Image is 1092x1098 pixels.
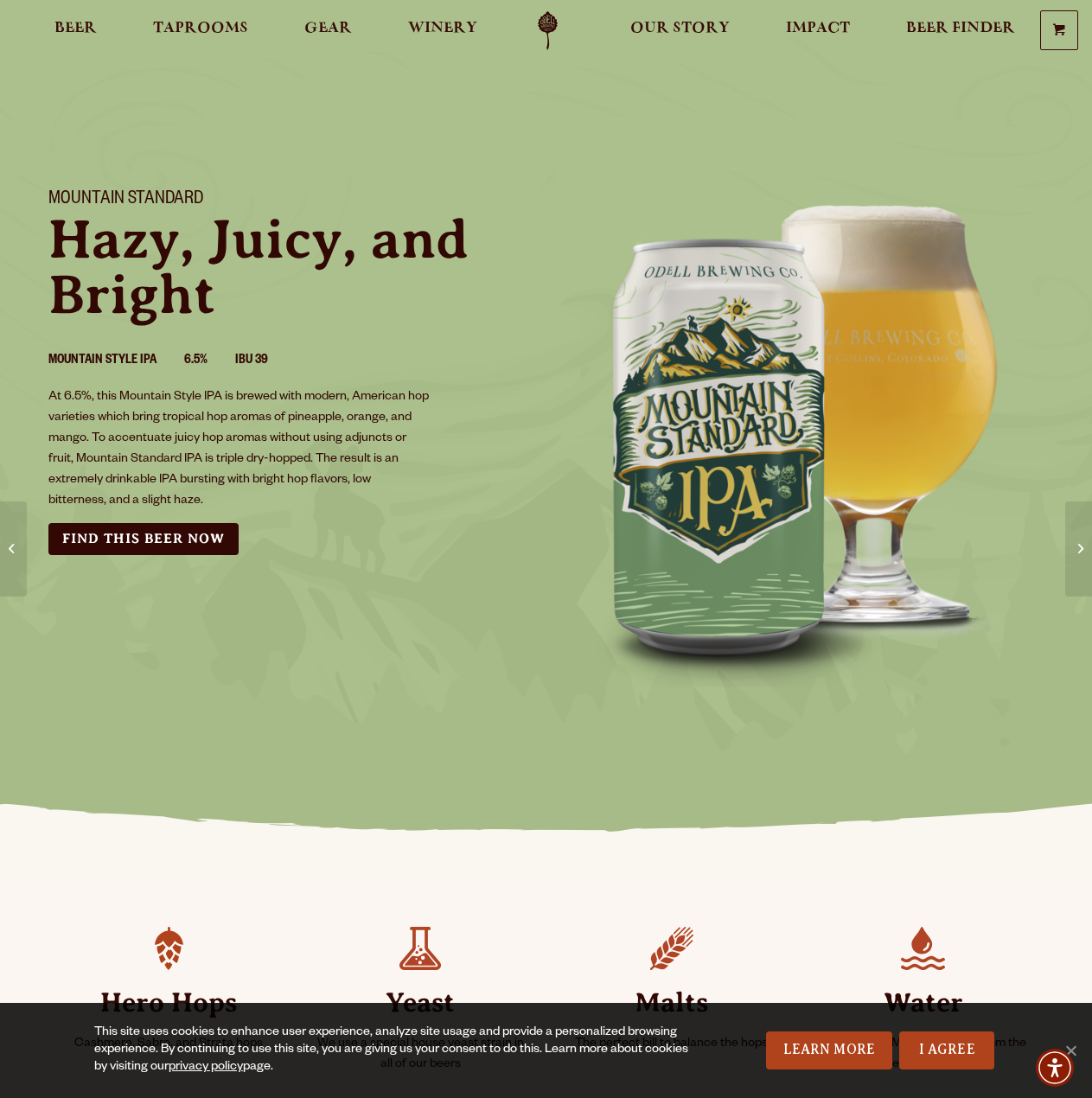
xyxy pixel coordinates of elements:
strong: Hero Hops [64,970,274,1034]
span: Our Story [630,22,730,35]
li: IBU 39 [235,350,296,373]
li: Mountain Style IPA [48,350,184,373]
a: Odell Home [515,11,580,50]
a: Beer [43,11,108,50]
p: Hazy, Juicy, and Bright [48,212,526,322]
strong: Yeast [316,970,526,1034]
span: Beer Finder [906,22,1015,35]
img: Image of can and pour [546,169,1065,687]
a: Winery [397,11,489,50]
span: Gear [304,22,352,35]
strong: Malts [567,970,777,1034]
a: Impact [775,11,861,50]
a: Gear [293,11,363,50]
a: I Agree [899,1031,994,1069]
p: At 6.5%, this Mountain Style IPA is brewed with modern, American hop varieties which bring tropic... [48,387,431,512]
strong: Water [818,970,1028,1034]
a: Beer Finder [895,11,1026,50]
a: Find this Beer Now [48,523,239,555]
span: Impact [786,22,850,35]
a: Learn More [766,1031,893,1069]
li: 6.5% [184,350,235,373]
a: Taprooms [142,11,259,50]
a: privacy policy [169,1061,243,1075]
h1: Mountain Standard [48,189,526,212]
a: Our Story [619,11,741,50]
div: Accessibility Menu [1036,1049,1074,1087]
span: Taprooms [153,22,248,35]
span: Winery [408,22,477,35]
span: Beer [54,22,97,35]
div: This site uses cookies to enhance user experience, analyze site usage and provide a personalized ... [94,1025,698,1076]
